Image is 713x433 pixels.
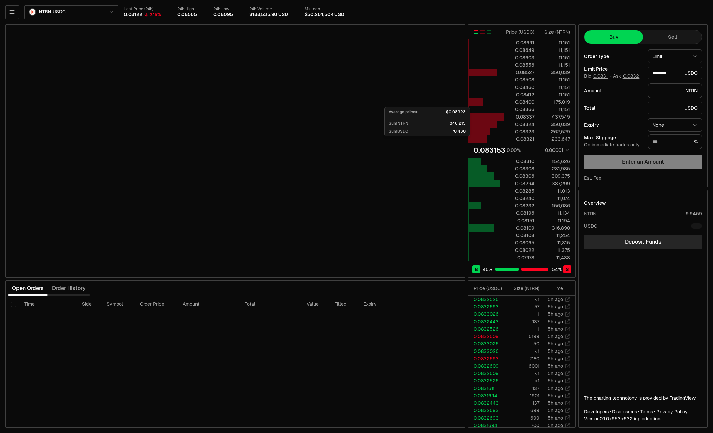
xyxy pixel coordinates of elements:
[505,399,540,407] td: 137
[612,408,637,415] a: Disclosures
[507,147,521,154] div: 0.00%
[584,67,643,71] div: Limit Price
[468,392,505,399] td: 0.0831694
[548,415,563,421] time: 5h ago
[389,121,408,126] p: Sum NTRN
[540,202,570,209] div: 156,086
[540,106,570,113] div: 11,151
[540,254,570,261] div: 11,438
[540,173,570,179] div: 309,375
[504,62,534,68] div: 0.08556
[101,296,135,313] th: Symbol
[473,29,478,35] button: Show Buy and Sell Orders
[504,247,534,254] div: 0.08022
[540,195,570,202] div: 11,074
[39,9,51,15] span: NTRN
[468,370,505,377] td: 0.0832609
[505,325,540,333] td: 1
[504,232,534,239] div: 0.08108
[249,7,288,12] div: 24h Volume
[504,225,534,231] div: 0.08109
[177,296,239,313] th: Amount
[11,302,16,307] button: Select all
[540,121,570,128] div: 350,039
[468,303,505,310] td: 0.0832693
[487,29,492,35] button: Show Buy Orders Only
[540,239,570,246] div: 11,315
[329,296,358,313] th: Filled
[468,399,505,407] td: 0.0832443
[177,12,197,18] div: 0.08565
[511,285,539,292] div: Size ( NTRN )
[540,210,570,216] div: 11,134
[52,9,65,15] span: USDC
[213,12,233,18] div: 0.08095
[648,66,702,80] div: USDC
[540,247,570,254] div: 11,375
[540,62,570,68] div: 11,151
[584,123,643,127] div: Expiry
[552,266,562,273] span: 54 %
[548,400,563,406] time: 5h ago
[468,377,505,385] td: 0.0832526
[504,217,534,224] div: 0.08151
[548,407,563,413] time: 5h ago
[505,370,540,377] td: <1
[643,30,702,44] button: Sell
[8,281,48,295] button: Open Orders
[540,225,570,231] div: 316,890
[548,296,563,302] time: 5h ago
[468,310,505,318] td: 0.0833026
[19,296,76,313] th: Time
[540,180,570,187] div: 387,299
[213,7,233,12] div: 24h Low
[505,310,540,318] td: 1
[504,188,534,194] div: 0.08285
[504,99,534,105] div: 0.08400
[504,158,534,165] div: 0.08310
[124,7,161,12] div: Last Price (24h)
[468,318,505,325] td: 0.0832443
[648,49,702,63] button: Limit
[540,217,570,224] div: 11,194
[468,355,505,362] td: 0.0832693
[540,76,570,83] div: 11,151
[540,39,570,46] div: 11,151
[474,145,505,155] div: 0.083153
[124,12,142,18] div: 0.08122
[505,318,540,325] td: 137
[504,84,534,91] div: 0.08460
[548,363,563,369] time: 5h ago
[504,106,534,113] div: 0.08366
[177,7,197,12] div: 24h High
[452,129,466,134] p: 70,430
[504,121,534,128] div: 0.08324
[548,393,563,399] time: 5h ago
[584,88,643,93] div: Amount
[543,146,570,154] button: 0.00001
[540,165,570,172] div: 231,985
[548,304,563,310] time: 5h ago
[540,99,570,105] div: 175,019
[505,362,540,370] td: 6001
[540,188,570,194] div: 11,013
[505,340,540,347] td: 50
[613,73,640,79] span: Ask
[540,84,570,91] div: 11,151
[584,235,702,249] a: Deposit Funds
[584,210,596,217] div: NTRN
[468,333,505,340] td: 0.0832609
[540,136,570,142] div: 233,647
[504,39,534,46] div: 0.08691
[135,296,177,313] th: Order Price
[468,407,505,414] td: 0.0832693
[540,54,570,61] div: 11,151
[504,254,534,261] div: 0.07978
[505,422,540,429] td: 700
[468,362,505,370] td: 0.0832609
[540,113,570,120] div: 437,549
[446,109,466,115] p: $0.08323
[505,385,540,392] td: 137
[504,239,534,246] div: 0.08065
[504,173,534,179] div: 0.08306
